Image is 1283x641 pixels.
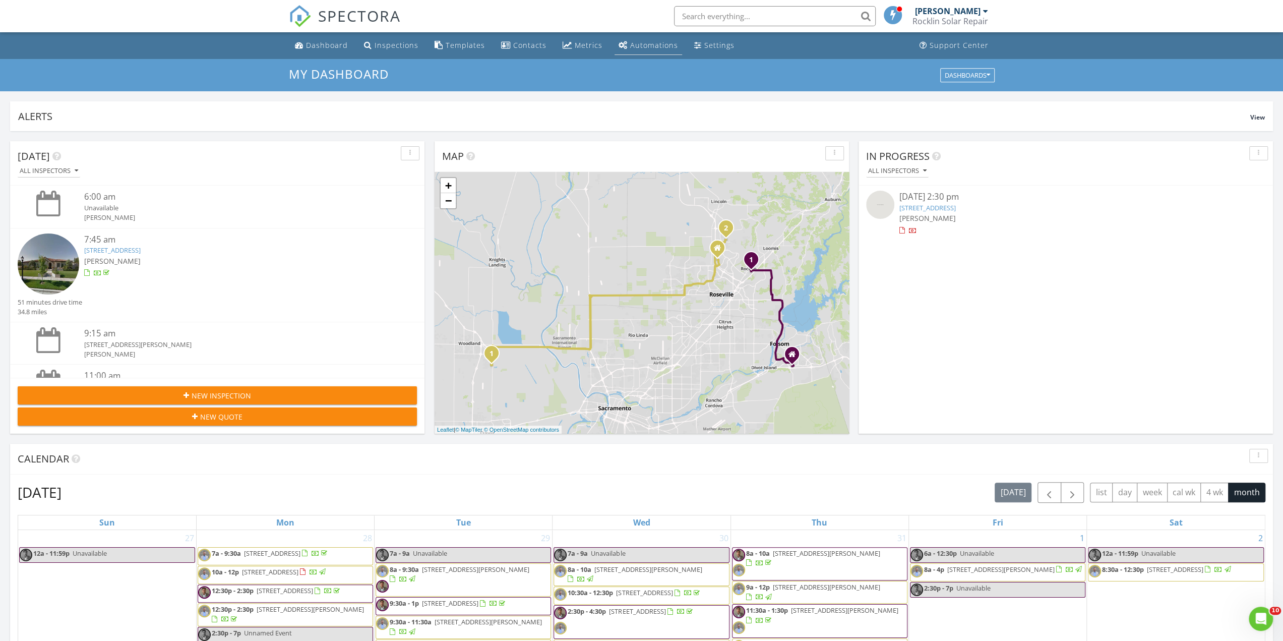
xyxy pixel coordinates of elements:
[84,349,384,359] div: [PERSON_NAME]
[912,16,988,26] div: Rocklin Solar Repair
[84,340,384,349] div: [STREET_ADDRESS][PERSON_NAME]
[568,565,591,574] span: 8a - 10a
[244,549,300,558] span: [STREET_ADDRESS]
[497,36,551,55] a: Contacts
[930,40,989,50] div: Support Center
[291,36,352,55] a: Dashboard
[84,256,141,266] span: [PERSON_NAME]
[1168,515,1185,530] a: Saturday
[20,167,78,174] div: All Inspectors
[910,565,923,577] img: erin_clark_work_picture.jpg
[390,599,419,608] span: 9:30a - 1p
[1250,113,1265,122] span: View
[554,549,567,561] img: steve.jpg
[212,605,254,614] span: 12:30p - 2:30p
[568,588,613,597] span: 10:30a - 12:30p
[960,549,994,558] span: Unavailable
[1102,565,1232,574] a: 8:30a - 12:30p [STREET_ADDRESS]
[513,40,546,50] div: Contacts
[198,628,211,641] img: steve.jpg
[376,563,551,597] a: 8a - 9:30a [STREET_ADDRESS][PERSON_NAME]
[732,582,745,595] img: erin_clark_work_picture.jpg
[376,617,389,630] img: erin_clark_work_picture.jpg
[554,622,567,634] img: erin_clark_work_picture.jpg
[554,605,729,638] a: 2:30p - 4:30p [STREET_ADDRESS]
[732,621,745,634] img: erin_clark_work_picture.jpg
[991,515,1005,530] a: Friday
[746,549,770,558] span: 8a - 10a
[773,582,880,592] span: [STREET_ADDRESS][PERSON_NAME]
[732,604,907,637] a: 11:30a - 1:30p [STREET_ADDRESS][PERSON_NAME]
[84,213,384,222] div: [PERSON_NAME]
[630,40,678,50] div: Automations
[390,549,410,558] span: 7a - 9a
[726,227,732,234] div: 2209 Wild Plains Circle , Rocklin, CA 95765
[212,628,241,637] span: 2:30p - 7p
[1090,483,1113,502] button: list
[306,40,348,50] div: Dashboard
[899,191,1232,203] div: [DATE] 2:30 pm
[318,5,401,26] span: SPECTORA
[257,586,313,595] span: [STREET_ADDRESS]
[390,617,542,636] a: 9:30a - 11:30a [STREET_ADDRESS][PERSON_NAME]
[198,603,373,626] a: 12:30p - 2:30p [STREET_ADDRESS][PERSON_NAME]
[910,584,923,596] img: steve.jpg
[568,607,694,616] a: 2:30p - 4:30p [STREET_ADDRESS]
[1088,549,1101,561] img: steve.jpg
[84,234,384,246] div: 7:45 am
[717,530,730,546] a: Go to July 30, 2025
[746,582,880,601] a: 9a - 12p [STREET_ADDRESS][PERSON_NAME]
[375,40,418,50] div: Inspections
[732,549,745,561] img: steve.jpg
[746,582,770,592] span: 9a - 12p
[376,565,389,577] img: erin_clark_work_picture.jpg
[1088,563,1264,581] a: 8:30a - 12:30p [STREET_ADDRESS]
[257,605,364,614] span: [STREET_ADDRESS][PERSON_NAME]
[1102,565,1144,574] span: 8:30a - 12:30p
[732,606,745,618] img: steve.jpg
[422,599,478,608] span: [STREET_ADDRESS]
[615,36,682,55] a: Automations (Basic)
[792,354,798,360] div: 187 Barnhill drive, Folsom CA 95630
[376,599,389,611] img: steve.jpg
[198,567,211,580] img: erin_clark_work_picture.jpg
[413,549,447,558] span: Unavailable
[717,248,723,254] div: 6518 Lonetree Blvd #2050, Rocklin CA 95765
[84,370,384,382] div: 11:00 am
[940,68,995,82] button: Dashboards
[18,482,62,502] h2: [DATE]
[198,566,373,584] a: 10a - 12p [STREET_ADDRESS]
[390,565,419,574] span: 8a - 9:30a
[18,234,79,295] img: streetview
[198,586,211,599] img: steve.jpg
[746,549,880,567] a: 8a - 10a [STREET_ADDRESS][PERSON_NAME]
[1147,565,1203,574] span: [STREET_ADDRESS]
[437,427,454,433] a: Leaflet
[554,563,729,586] a: 8a - 10a [STREET_ADDRESS][PERSON_NAME]
[18,452,69,465] span: Calendar
[868,167,927,174] div: All Inspectors
[751,259,757,265] div: 5230 Levison Way, Rocklin, CA 95677
[454,515,473,530] a: Tuesday
[749,257,753,264] i: 1
[390,565,529,584] a: 8a - 9:30a [STREET_ADDRESS][PERSON_NAME]
[1167,483,1201,502] button: cal wk
[390,617,432,626] span: 9:30a - 11:30a
[924,549,957,558] span: 6a - 12:30p
[746,606,898,624] a: 11:30a - 1:30p [STREET_ADDRESS][PERSON_NAME]
[18,407,417,426] button: New Quote
[20,549,32,561] img: steve.jpg
[746,606,788,615] span: 11:30a - 1:30p
[198,547,373,565] a: 7a - 9:30a [STREET_ADDRESS]
[866,191,894,219] img: streetview
[84,246,141,255] a: [STREET_ADDRESS]
[192,390,251,401] span: New Inspection
[455,427,482,433] a: © MapTiler
[212,586,342,595] a: 12:30p - 2:30p [STREET_ADDRESS]
[73,549,107,558] span: Unavailable
[810,515,829,530] a: Thursday
[200,412,242,422] span: New Quote
[910,549,923,561] img: steve.jpg
[484,427,559,433] a: © OpenStreetMap contributors
[924,584,953,593] span: 2:30p - 7p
